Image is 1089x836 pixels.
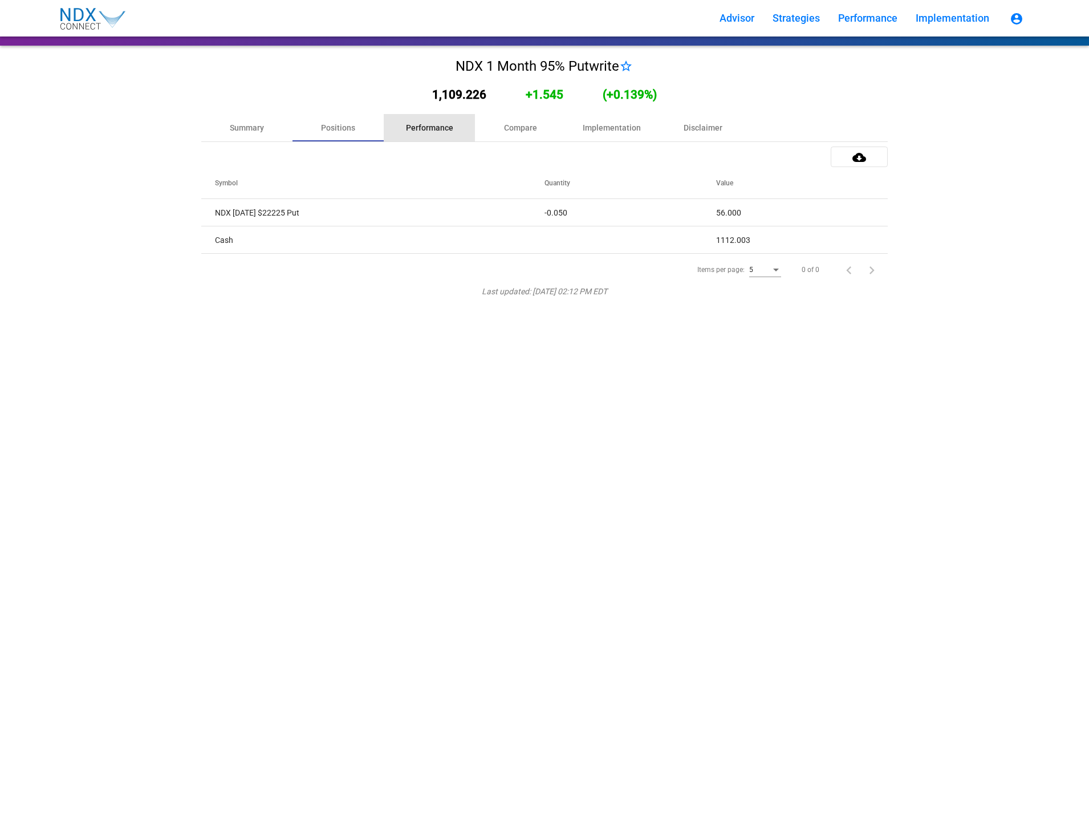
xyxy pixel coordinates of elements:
mat-icon: cloud_download [852,151,866,164]
b: 1,109.226 [432,88,486,102]
span: Performance [838,12,897,24]
button: Advisor [710,8,763,29]
div: Positions [321,122,355,133]
span: 5 [749,266,753,274]
button: Previous page [838,258,860,281]
span: Advisor [720,12,754,24]
th: Value [716,167,888,199]
i: Last updated: [DATE] 02:12 PM EDT [482,286,607,297]
td: 1112.003 [716,226,888,254]
td: NDX [DATE] $22225 Put [201,199,544,226]
td: -0.050 [544,199,716,226]
div: Summary [230,122,264,133]
span: Strategies [773,12,820,24]
span: star_border [619,59,633,73]
b: (+0.139%) [603,88,657,102]
mat-select: Items per page: [749,266,781,274]
td: 56.000 [716,199,888,226]
mat-icon: account_circle [1010,12,1023,26]
img: NDX_Connect_Logo-01.svg [55,3,130,34]
button: Strategies [763,8,829,29]
button: Implementation [907,8,998,29]
div: Disclaimer [684,122,722,133]
b: +1.545 [526,88,563,102]
div: Compare [504,122,537,133]
div: Performance [406,122,453,133]
span: Implementation [916,12,989,24]
td: Cash [201,226,544,254]
th: Quantity [544,167,716,199]
button: Performance [829,8,907,29]
div: Implementation [583,122,641,133]
div: 0 of 0 [802,264,819,275]
th: Symbol [201,167,544,199]
div: Items per page: [697,264,745,275]
button: Next page [860,258,883,281]
div: NDX 1 Month 95% Putwrite [201,57,887,75]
